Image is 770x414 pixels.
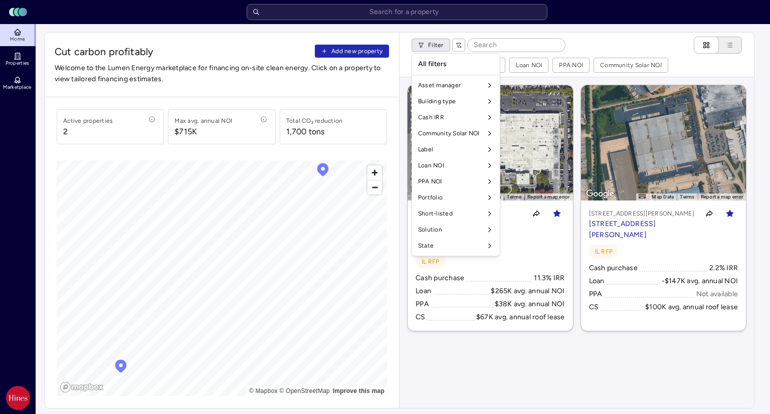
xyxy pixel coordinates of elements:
[367,180,382,194] span: Zoom out
[367,165,382,180] button: Zoom in
[333,387,384,394] a: Map feedback
[414,141,498,157] div: Label
[414,189,498,205] div: Portfolio
[414,109,498,125] div: Cash IRR
[414,77,498,93] div: Asset manager
[279,387,330,394] a: OpenStreetMap
[414,125,498,141] div: Community Solar NOI
[249,387,278,394] a: Mapbox
[414,56,498,73] div: All filters
[414,205,498,222] div: Short-listed
[414,222,498,238] div: Solution
[367,180,382,194] button: Zoom out
[60,381,104,393] a: Mapbox logo
[414,93,498,109] div: Building type
[414,173,498,189] div: PPA NOI
[414,157,498,173] div: Loan NOI
[414,238,498,254] div: State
